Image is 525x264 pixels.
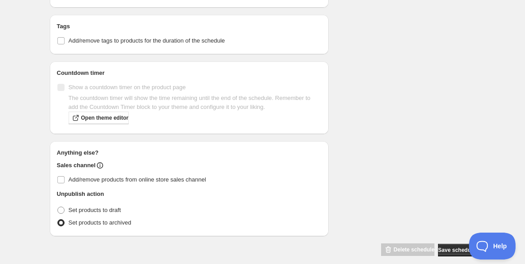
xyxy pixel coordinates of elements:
[69,207,121,213] span: Set products to draft
[69,112,129,124] a: Open theme editor
[81,114,129,121] span: Open theme editor
[69,84,186,91] span: Show a countdown timer on the product page
[57,22,322,31] h2: Tags
[469,233,516,260] iframe: Toggle Customer Support
[69,94,322,112] p: The countdown timer will show the time remaining until the end of the schedule. Remember to add t...
[57,161,96,170] h2: Sales channel
[69,37,225,44] span: Add/remove tags to products for the duration of the schedule
[438,244,475,256] button: Save schedule
[57,190,104,199] h2: Unpublish action
[69,219,131,226] span: Set products to archived
[438,247,475,254] span: Save schedule
[69,176,206,183] span: Add/remove products from online store sales channel
[57,69,322,78] h2: Countdown timer
[57,148,322,157] h2: Anything else?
